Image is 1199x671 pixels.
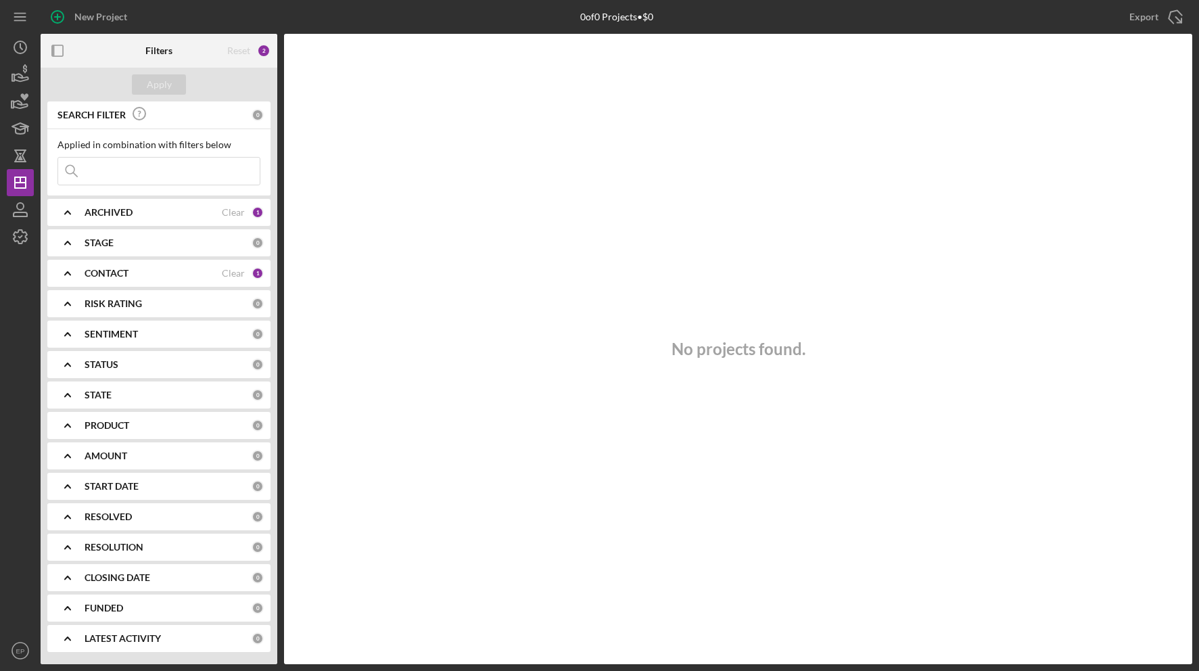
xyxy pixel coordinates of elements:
[85,633,161,644] b: LATEST ACTIVITY
[672,340,805,358] h3: No projects found.
[74,3,127,30] div: New Project
[57,139,260,150] div: Applied in combination with filters below
[1116,3,1192,30] button: Export
[252,389,264,401] div: 0
[252,109,264,121] div: 0
[252,511,264,523] div: 0
[85,450,127,461] b: AMOUNT
[85,542,143,553] b: RESOLUTION
[16,647,25,655] text: EP
[7,637,34,664] button: EP
[85,420,129,431] b: PRODUCT
[85,572,150,583] b: CLOSING DATE
[252,358,264,371] div: 0
[227,45,250,56] div: Reset
[147,74,172,95] div: Apply
[85,207,133,218] b: ARCHIVED
[85,329,138,340] b: SENTIMENT
[85,268,128,279] b: CONTACT
[57,110,126,120] b: SEARCH FILTER
[85,603,123,614] b: FUNDED
[85,390,112,400] b: STATE
[85,481,139,492] b: START DATE
[252,602,264,614] div: 0
[252,541,264,553] div: 0
[252,450,264,462] div: 0
[85,298,142,309] b: RISK RATING
[252,632,264,645] div: 0
[252,206,264,218] div: 1
[222,268,245,279] div: Clear
[85,237,114,248] b: STAGE
[1129,3,1158,30] div: Export
[252,328,264,340] div: 0
[252,237,264,249] div: 0
[252,419,264,432] div: 0
[252,267,264,279] div: 1
[252,480,264,492] div: 0
[145,45,172,56] b: Filters
[222,207,245,218] div: Clear
[85,511,132,522] b: RESOLVED
[257,44,271,57] div: 2
[85,359,118,370] b: STATUS
[252,572,264,584] div: 0
[252,298,264,310] div: 0
[41,3,141,30] button: New Project
[580,11,653,22] div: 0 of 0 Projects • $0
[132,74,186,95] button: Apply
